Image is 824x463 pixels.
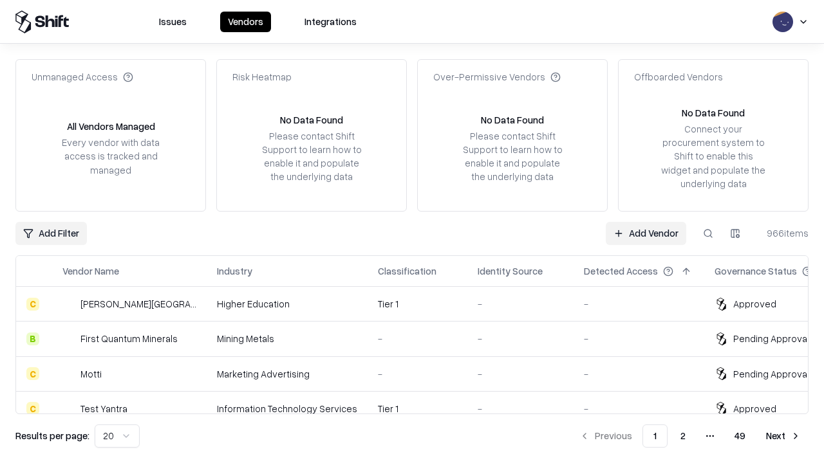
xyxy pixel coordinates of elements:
[151,12,194,32] button: Issues
[378,367,457,381] div: -
[32,70,133,84] div: Unmanaged Access
[378,264,436,278] div: Classification
[481,113,544,127] div: No Data Found
[80,402,127,415] div: Test Yantra
[433,70,561,84] div: Over-Permissive Vendors
[15,222,87,245] button: Add Filter
[217,297,357,311] div: Higher Education
[733,402,776,415] div: Approved
[478,297,563,311] div: -
[80,297,196,311] div: [PERSON_NAME][GEOGRAPHIC_DATA]
[62,402,75,415] img: Test Yantra
[378,297,457,311] div: Tier 1
[715,264,797,278] div: Governance Status
[26,298,39,311] div: C
[584,264,658,278] div: Detected Access
[642,424,668,448] button: 1
[220,12,271,32] button: Vendors
[584,297,694,311] div: -
[26,332,39,345] div: B
[62,332,75,345] img: First Quantum Minerals
[62,367,75,380] img: Motti
[660,122,767,190] div: Connect your procurement system to Shift to enable this widget and populate the underlying data
[478,402,563,415] div: -
[217,332,357,345] div: Mining Metals
[670,424,696,448] button: 2
[62,298,75,311] img: Reichman University
[378,332,457,345] div: -
[67,120,155,133] div: All Vendors Managed
[733,297,776,311] div: Approved
[758,424,809,448] button: Next
[584,332,694,345] div: -
[258,129,365,184] div: Please contact Shift Support to learn how to enable it and populate the underlying data
[217,367,357,381] div: Marketing Advertising
[757,226,809,240] div: 966 items
[584,367,694,381] div: -
[62,264,119,278] div: Vendor Name
[724,424,756,448] button: 49
[584,402,694,415] div: -
[80,332,178,345] div: First Quantum Minerals
[232,70,292,84] div: Risk Heatmap
[378,402,457,415] div: Tier 1
[478,332,563,345] div: -
[57,136,164,176] div: Every vendor with data access is tracked and managed
[478,367,563,381] div: -
[280,113,343,127] div: No Data Found
[80,367,102,381] div: Motti
[26,367,39,380] div: C
[478,264,543,278] div: Identity Source
[733,367,809,381] div: Pending Approval
[634,70,723,84] div: Offboarded Vendors
[217,264,252,278] div: Industry
[606,222,686,245] a: Add Vendor
[297,12,364,32] button: Integrations
[217,402,357,415] div: Information Technology Services
[15,429,89,442] p: Results per page:
[26,402,39,415] div: C
[733,332,809,345] div: Pending Approval
[572,424,809,448] nav: pagination
[459,129,566,184] div: Please contact Shift Support to learn how to enable it and populate the underlying data
[682,106,745,120] div: No Data Found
